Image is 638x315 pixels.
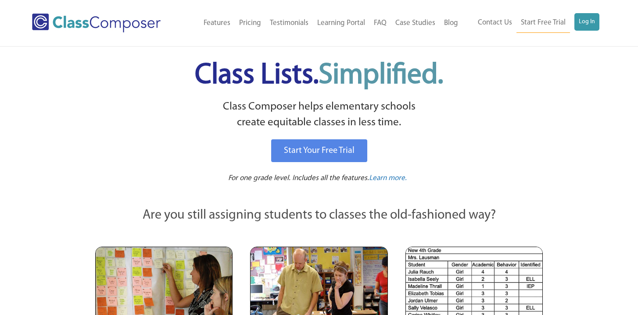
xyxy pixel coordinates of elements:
span: For one grade level. Includes all the features. [228,174,369,182]
a: Start Your Free Trial [271,139,367,162]
a: Features [199,14,235,33]
a: Pricing [235,14,265,33]
a: Contact Us [473,13,516,32]
a: Testimonials [265,14,313,33]
a: Learn more. [369,173,407,184]
span: Start Your Free Trial [284,146,355,155]
a: Learning Portal [313,14,369,33]
nav: Header Menu [182,14,462,33]
a: FAQ [369,14,391,33]
nav: Header Menu [462,13,599,33]
span: Learn more. [369,174,407,182]
a: Blog [440,14,462,33]
span: Simplified. [319,61,443,90]
p: Class Composer helps elementary schools create equitable classes in less time. [94,99,544,131]
span: Class Lists. [195,61,443,90]
a: Start Free Trial [516,13,570,33]
a: Log In [574,13,599,31]
img: Class Composer [32,14,161,32]
a: Case Studies [391,14,440,33]
p: Are you still assigning students to classes the old-fashioned way? [95,206,543,225]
